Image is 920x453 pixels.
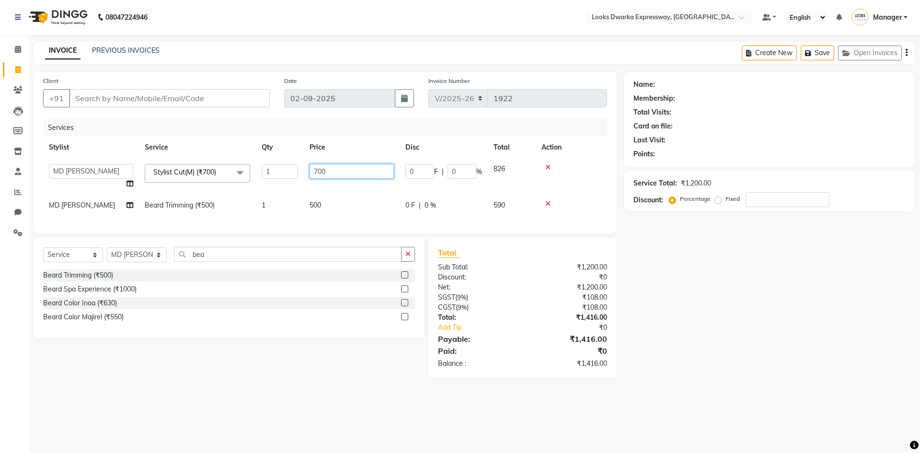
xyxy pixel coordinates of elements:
th: Price [304,137,400,158]
span: F [434,167,438,177]
span: 590 [494,201,505,209]
button: Create New [742,46,797,60]
button: +91 [43,89,70,107]
div: ( ) [431,302,522,313]
span: 9% [457,293,466,301]
div: Total: [431,313,522,323]
div: Points: [633,149,655,159]
div: Payable: [431,333,522,345]
span: | [442,167,444,177]
div: ₹0 [522,345,614,357]
div: ₹1,200.00 [522,282,614,292]
div: Discount: [633,195,663,205]
label: Percentage [680,195,711,203]
label: Fixed [725,195,740,203]
label: Invoice Number [428,77,470,85]
th: Total [488,137,536,158]
th: Disc [400,137,488,158]
div: Net: [431,282,522,292]
span: MD [PERSON_NAME] [49,201,115,209]
span: Manager [873,12,902,23]
span: 0 F [405,200,415,210]
div: ( ) [431,292,522,302]
span: 500 [310,201,321,209]
div: Membership: [633,93,675,104]
input: Search or Scan [174,247,402,262]
span: 9% [458,303,467,311]
div: ₹1,200.00 [522,262,614,272]
button: Open Invoices [838,46,902,60]
div: Beard Spa Experience (₹1000) [43,284,137,294]
div: ₹1,416.00 [522,313,614,323]
b: 08047224946 [105,4,148,31]
div: ₹108.00 [522,292,614,302]
div: Name: [633,80,655,90]
span: % [476,167,482,177]
img: Manager [851,9,868,25]
div: Balance : [431,359,522,369]
a: x [216,168,220,176]
div: Beard Color Majirel (₹550) [43,312,124,322]
span: SGST [438,293,455,302]
span: | [419,200,421,210]
div: Beard Color Inoa (₹630) [43,298,117,308]
div: Beard Trimming (₹500) [43,270,113,280]
span: 0 % [425,200,436,210]
a: Add Tip [431,323,538,333]
a: PREVIOUS INVOICES [92,46,160,55]
th: Action [536,137,607,158]
div: Card on file: [633,121,673,131]
div: Service Total: [633,178,677,188]
span: 826 [494,164,505,173]
a: INVOICE [45,42,80,59]
span: 1 [262,201,265,209]
label: Date [284,77,297,85]
div: Sub Total: [431,262,522,272]
div: Discount: [431,272,522,282]
div: ₹108.00 [522,302,614,313]
span: Stylist Cut(M) (₹700) [153,168,216,176]
div: Services [44,119,614,137]
div: ₹0 [522,272,614,282]
div: ₹0 [538,323,614,333]
span: Total [438,248,460,258]
input: Search by Name/Mobile/Email/Code [69,89,270,107]
img: logo [24,4,90,31]
th: Stylist [43,137,139,158]
div: ₹1,416.00 [522,333,614,345]
span: Beard Trimming (₹500) [145,201,215,209]
div: Last Visit: [633,135,666,145]
span: CGST [438,303,456,312]
div: ₹1,416.00 [522,359,614,369]
th: Qty [256,137,304,158]
div: Paid: [431,345,522,357]
button: Save [801,46,834,60]
div: ₹1,200.00 [681,178,711,188]
label: Client [43,77,58,85]
th: Service [139,137,256,158]
div: Total Visits: [633,107,671,117]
